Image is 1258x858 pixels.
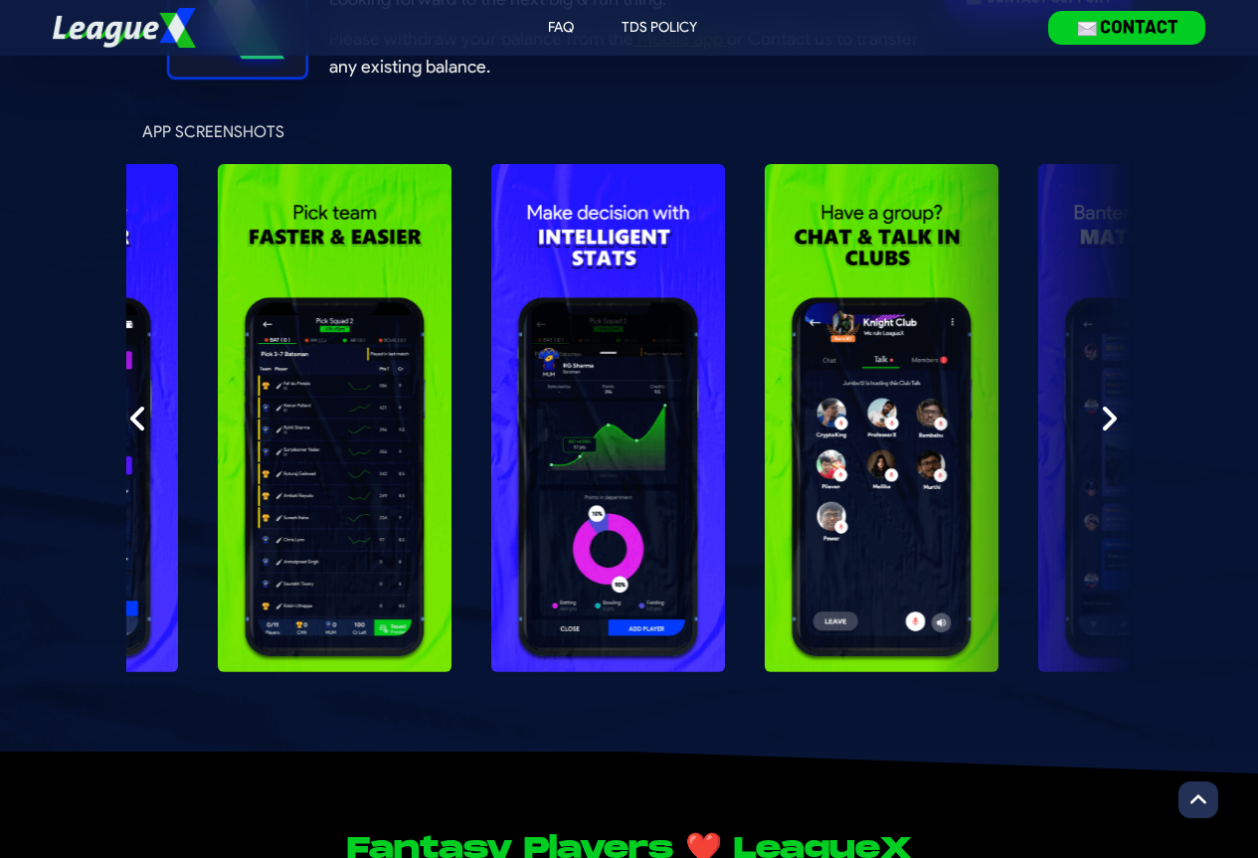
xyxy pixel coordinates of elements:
div: TDS Policy [622,18,697,38]
img: make decision with intelligent stats [491,164,725,672]
img: chat and talk in clubs [765,164,998,672]
img: pick team fast and easier [218,164,451,672]
img: up [1190,789,1206,810]
div: FAQ [548,18,574,38]
img: right-chevron [1101,403,1117,434]
img: download leaguex app [1048,11,1205,44]
img: left-chevron [130,403,146,434]
p: App Screenshots [142,120,284,144]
